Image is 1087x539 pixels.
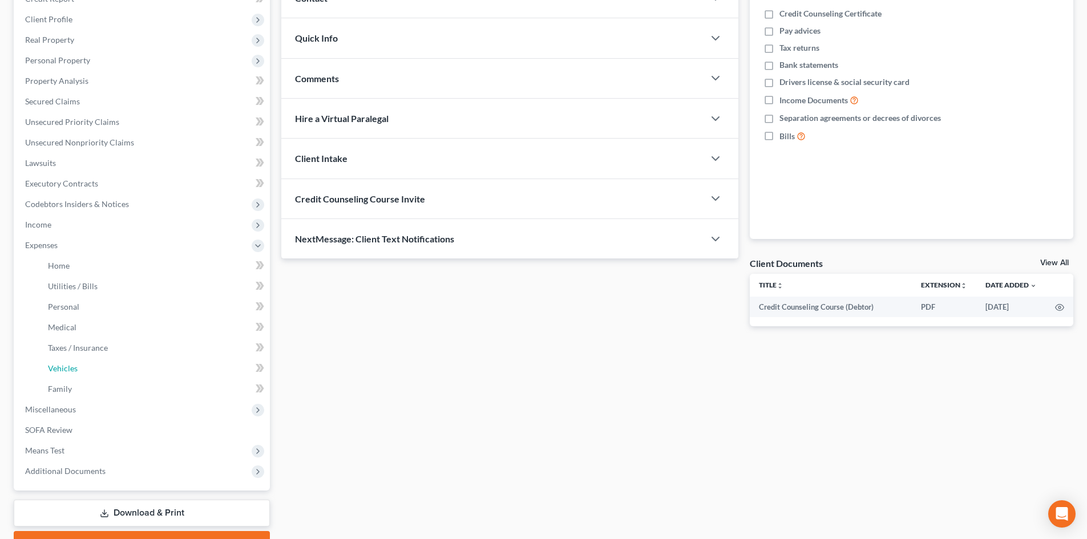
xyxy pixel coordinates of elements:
[1030,282,1037,289] i: expand_more
[16,153,270,173] a: Lawsuits
[25,445,64,455] span: Means Test
[39,297,270,317] a: Personal
[16,91,270,112] a: Secured Claims
[779,95,848,106] span: Income Documents
[48,363,78,373] span: Vehicles
[14,500,270,526] a: Download & Print
[25,117,119,127] span: Unsecured Priority Claims
[295,153,347,164] span: Client Intake
[48,343,108,352] span: Taxes / Insurance
[976,297,1046,317] td: [DATE]
[1048,500,1076,528] div: Open Intercom Messenger
[1040,259,1069,267] a: View All
[759,281,783,289] a: Titleunfold_more
[16,71,270,91] a: Property Analysis
[25,220,51,229] span: Income
[25,76,88,86] span: Property Analysis
[48,261,70,270] span: Home
[39,317,270,338] a: Medical
[921,281,967,289] a: Extensionunfold_more
[777,282,783,289] i: unfold_more
[16,112,270,132] a: Unsecured Priority Claims
[25,404,76,414] span: Miscellaneous
[25,179,98,188] span: Executory Contracts
[295,113,389,124] span: Hire a Virtual Paralegal
[779,112,941,124] span: Separation agreements or decrees of divorces
[750,257,823,269] div: Client Documents
[750,297,912,317] td: Credit Counseling Course (Debtor)
[25,158,56,168] span: Lawsuits
[16,173,270,194] a: Executory Contracts
[16,132,270,153] a: Unsecured Nonpriority Claims
[16,420,270,440] a: SOFA Review
[779,59,838,71] span: Bank statements
[48,384,72,394] span: Family
[779,8,882,19] span: Credit Counseling Certificate
[25,240,58,250] span: Expenses
[25,35,74,44] span: Real Property
[912,297,976,317] td: PDF
[25,466,106,476] span: Additional Documents
[39,379,270,399] a: Family
[48,281,98,291] span: Utilities / Bills
[25,96,80,106] span: Secured Claims
[985,281,1037,289] a: Date Added expand_more
[48,322,76,332] span: Medical
[25,199,129,209] span: Codebtors Insiders & Notices
[295,193,425,204] span: Credit Counseling Course Invite
[295,233,454,244] span: NextMessage: Client Text Notifications
[295,33,338,43] span: Quick Info
[25,137,134,147] span: Unsecured Nonpriority Claims
[39,338,270,358] a: Taxes / Insurance
[25,425,72,435] span: SOFA Review
[39,276,270,297] a: Utilities / Bills
[779,42,819,54] span: Tax returns
[295,73,339,84] span: Comments
[779,131,795,142] span: Bills
[779,76,910,88] span: Drivers license & social security card
[960,282,967,289] i: unfold_more
[48,302,79,311] span: Personal
[25,14,72,24] span: Client Profile
[779,25,821,37] span: Pay advices
[39,358,270,379] a: Vehicles
[39,256,270,276] a: Home
[25,55,90,65] span: Personal Property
